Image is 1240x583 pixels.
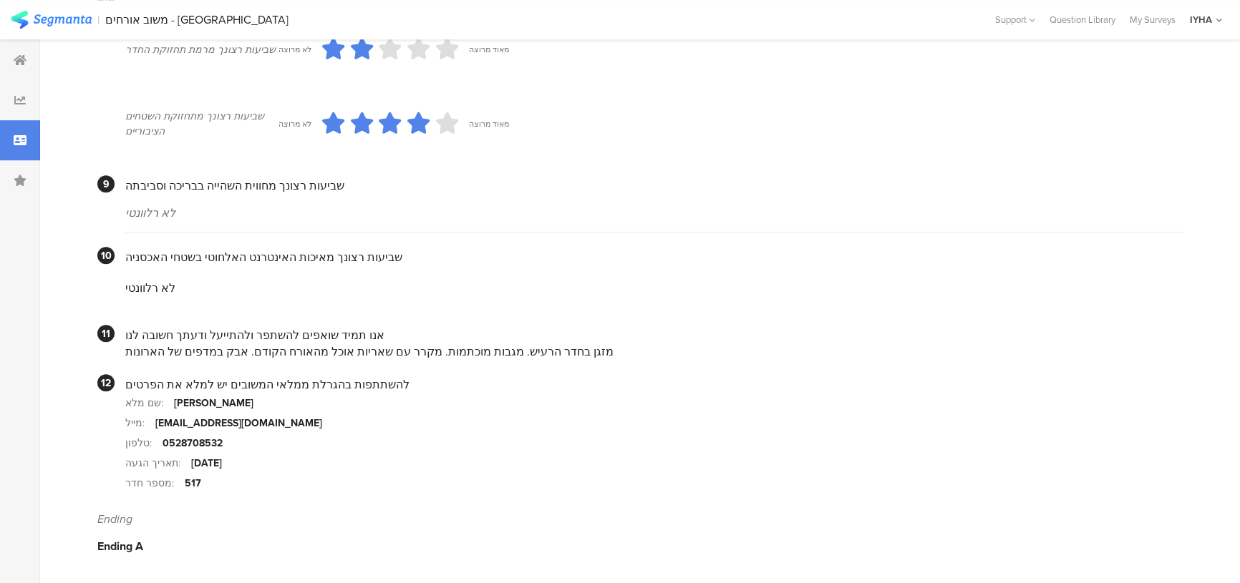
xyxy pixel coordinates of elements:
div: להשתתפות בהגרלת ממלאי המשובים יש למלא את הפרטים [125,376,1183,393]
div: לא מרוצה [278,44,311,55]
div: מספר חדר: [125,476,185,491]
div: 517 [185,476,201,491]
section: לא רלוונטי [125,265,1183,310]
div: | [97,11,100,28]
div: Ending A [97,538,1183,554]
a: Question Library [1042,13,1123,26]
div: שם מלא: [125,396,174,411]
div: מזגן בחדר הרעיש. מגבות מוכתמות. מקרר עם שאריות אוכל מהאורח הקודם. אבק במדפים של הארונות [125,343,1183,360]
div: Ending [97,511,1183,527]
div: שביעות רצונך מחווית השהייה בבריכה וסביבתה [125,177,1183,194]
div: 11 [97,325,115,342]
div: לא מרוצה [278,118,311,129]
div: משוב אורחים - [GEOGRAPHIC_DATA] [105,13,289,26]
div: שביעות רצונך מרמת תחזוקת החדר [125,42,278,57]
div: 10 [97,247,115,264]
div: 0528708532 [163,436,223,451]
div: [DATE] [191,456,222,471]
div: 9 [97,175,115,192]
div: מאוד מרוצה [469,44,509,55]
div: תאריך הגעה: [125,456,191,471]
div: 12 [97,374,115,391]
div: Support [995,9,1035,31]
div: מייל: [125,416,155,431]
div: אנו תמיד שואפים להשתפר ולהתייעל ודעתך חשובה לנו [125,327,1183,343]
div: טלפון: [125,436,163,451]
div: מאוד מרוצה [469,118,509,129]
div: IYHA [1190,13,1212,26]
div: [PERSON_NAME] [174,396,253,411]
img: segmanta logo [11,11,92,29]
div: [EMAIL_ADDRESS][DOMAIN_NAME] [155,416,322,431]
div: שביעות רצונך מתחזוקת השטחים הציבוריים [125,109,278,139]
div: שביעות רצונך מאיכות האינטרנט האלחוטי בשטחי האכסניה [125,249,1183,265]
div: לא רלוונטי [125,205,1183,221]
a: My Surveys [1123,13,1183,26]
